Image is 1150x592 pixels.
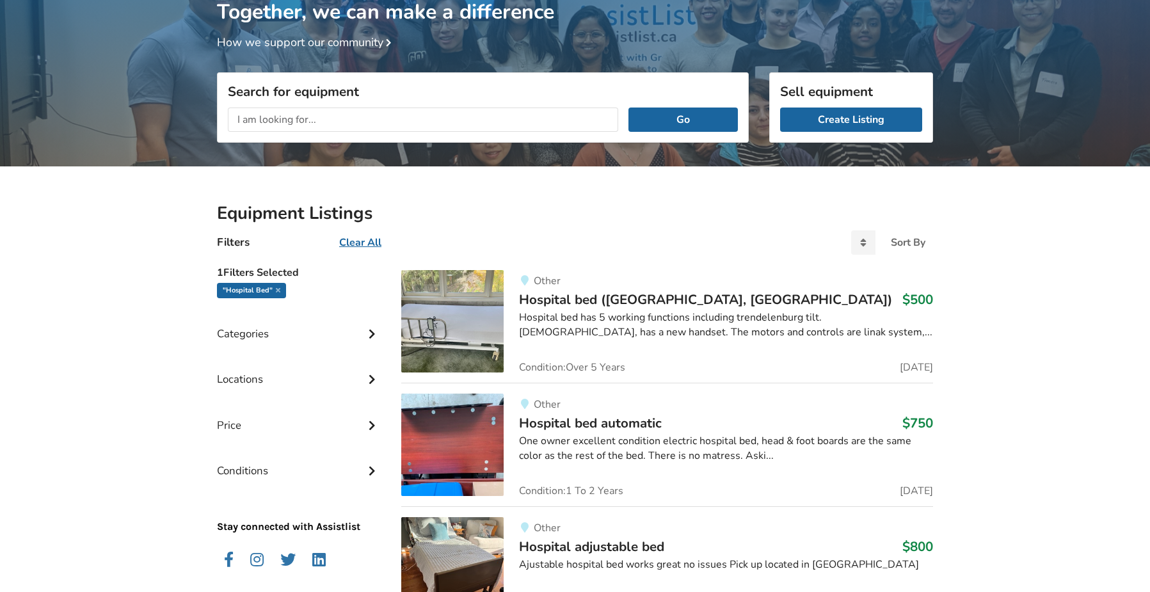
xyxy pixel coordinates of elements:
[519,291,892,308] span: Hospital bed ([GEOGRAPHIC_DATA], [GEOGRAPHIC_DATA])
[217,260,381,283] h5: 1 Filters Selected
[534,274,561,288] span: Other
[217,484,381,534] p: Stay connected with Assistlist
[780,108,922,132] a: Create Listing
[780,83,922,100] h3: Sell equipment
[217,283,286,298] div: "hospital bed"
[519,414,662,432] span: Hospital bed automatic
[519,538,664,556] span: Hospital adjustable bed
[902,415,933,431] h3: $750
[519,434,933,463] div: One owner excellent condition electric hospital bed, head & foot boards are the same color as the...
[217,347,381,392] div: Locations
[401,383,933,506] a: bedroom equipment-hospital bed automaticOtherHospital bed automatic$750One owner excellent condit...
[519,486,623,496] span: Condition: 1 To 2 Years
[401,270,504,372] img: bedroom equipment-hospital bed (victoria, bc)
[228,83,738,100] h3: Search for equipment
[902,291,933,308] h3: $500
[902,538,933,555] h3: $800
[217,35,396,50] a: How we support our community
[534,521,561,535] span: Other
[339,236,381,250] u: Clear All
[900,362,933,372] span: [DATE]
[891,237,925,248] div: Sort By
[217,301,381,347] div: Categories
[401,270,933,383] a: bedroom equipment-hospital bed (victoria, bc)OtherHospital bed ([GEOGRAPHIC_DATA], [GEOGRAPHIC_DA...
[217,393,381,438] div: Price
[217,235,250,250] h4: Filters
[519,557,933,572] div: Ajustable hospital bed works great no issues Pick up located in [GEOGRAPHIC_DATA]
[519,362,625,372] span: Condition: Over 5 Years
[401,394,504,496] img: bedroom equipment-hospital bed automatic
[217,202,933,225] h2: Equipment Listings
[228,108,618,132] input: I am looking for...
[900,486,933,496] span: [DATE]
[534,397,561,412] span: Other
[519,310,933,340] div: Hospital bed has 5 working functions including trendelenburg tilt. [DEMOGRAPHIC_DATA], has a new ...
[217,438,381,484] div: Conditions
[628,108,738,132] button: Go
